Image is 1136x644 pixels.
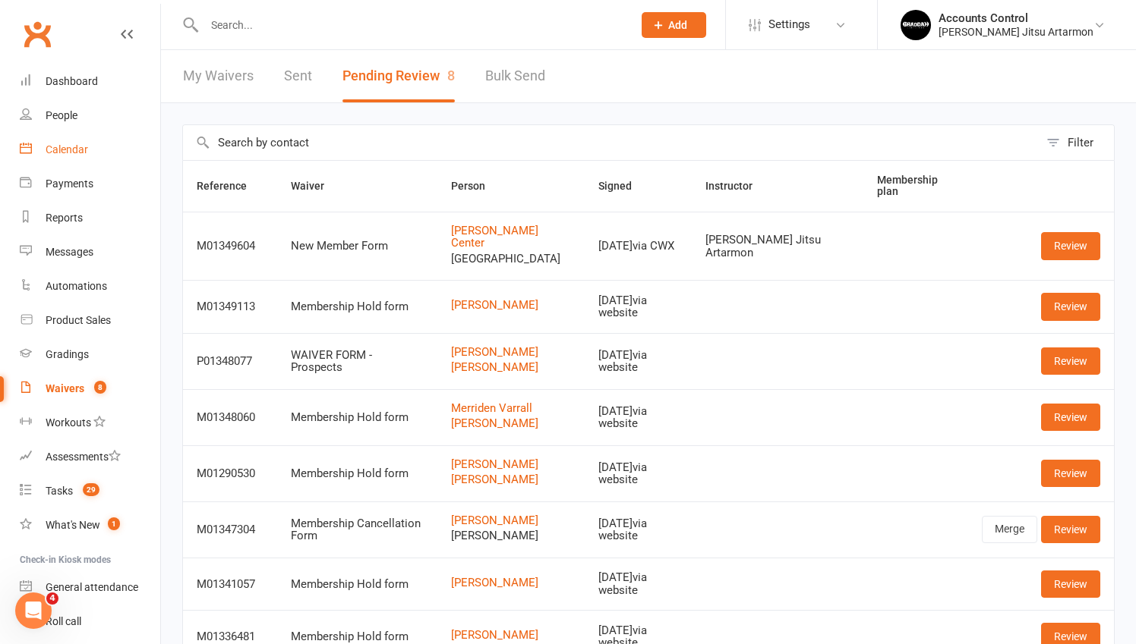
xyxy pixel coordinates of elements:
[46,416,91,429] div: Workouts
[451,402,571,415] a: Merriden Varrall
[901,10,931,40] img: thumb_image1701918351.png
[46,246,93,258] div: Messages
[982,516,1037,543] a: Merge
[598,180,648,192] span: Signed
[46,581,138,593] div: General attendance
[451,473,571,486] a: [PERSON_NAME]
[46,592,58,605] span: 4
[451,629,571,642] a: [PERSON_NAME]
[705,177,769,195] button: Instructor
[291,517,424,542] div: Membership Cancellation Form
[668,19,687,31] span: Add
[200,14,622,36] input: Search...
[1041,570,1100,598] a: Review
[284,50,312,102] a: Sent
[15,592,52,629] iframe: Intercom live chat
[183,50,254,102] a: My Waivers
[197,523,263,536] div: M01347304
[451,529,571,542] span: [PERSON_NAME]
[20,406,160,440] a: Workouts
[20,338,160,372] a: Gradings
[1039,125,1114,160] button: Filter
[1041,347,1100,375] a: Review
[20,508,160,542] a: What's New1
[20,372,160,406] a: Waivers 8
[46,485,73,497] div: Tasks
[46,109,77,121] div: People
[197,630,263,643] div: M01336481
[451,225,571,250] a: [PERSON_NAME] Center
[598,177,648,195] button: Signed
[768,8,810,42] span: Settings
[485,50,545,102] a: Bulk Send
[197,300,263,313] div: M01349113
[863,161,968,212] th: Membership plan
[598,405,678,430] div: [DATE] via website
[1068,134,1093,152] div: Filter
[598,349,678,374] div: [DATE] via website
[46,348,89,360] div: Gradings
[108,517,120,530] span: 1
[642,12,706,38] button: Add
[20,64,160,99] a: Dashboard
[939,11,1093,25] div: Accounts Control
[598,571,678,596] div: [DATE] via website
[183,125,1039,160] input: Search by contact
[20,133,160,167] a: Calendar
[1041,232,1100,259] a: Review
[20,167,160,201] a: Payments
[291,180,341,192] span: Waiver
[451,458,571,471] a: [PERSON_NAME]
[939,25,1093,39] div: [PERSON_NAME] Jitsu Artarmon
[197,180,263,192] span: Reference
[1041,293,1100,320] a: Review
[291,240,424,253] div: New Member Form
[46,519,100,531] div: What's New
[291,411,424,424] div: Membership Hold form
[1041,404,1100,431] a: Review
[20,440,160,474] a: Assessments
[18,15,56,53] a: Clubworx
[598,240,678,253] div: [DATE] via CWX
[451,299,571,312] a: [PERSON_NAME]
[451,177,502,195] button: Person
[197,355,263,368] div: P01348077
[451,514,571,527] a: [PERSON_NAME]
[20,235,160,269] a: Messages
[20,269,160,303] a: Automations
[451,180,502,192] span: Person
[46,382,84,394] div: Waivers
[20,605,160,639] a: Roll call
[46,615,81,627] div: Roll call
[598,294,678,319] div: [DATE] via website
[291,349,424,374] div: WAIVER FORM - Prospects
[1041,516,1100,543] a: Review
[46,280,107,292] div: Automations
[451,576,571,589] a: [PERSON_NAME]
[342,50,455,102] button: Pending Review8
[46,451,121,463] div: Assessments
[598,517,678,542] div: [DATE] via website
[46,314,111,326] div: Product Sales
[705,234,850,259] div: [PERSON_NAME] Jitsu Artarmon
[46,143,88,156] div: Calendar
[291,300,424,313] div: Membership Hold form
[20,570,160,605] a: General attendance kiosk mode
[20,99,160,133] a: People
[291,578,424,591] div: Membership Hold form
[197,177,263,195] button: Reference
[451,346,571,359] a: [PERSON_NAME]
[291,177,341,195] button: Waiver
[291,467,424,480] div: Membership Hold form
[94,381,106,394] span: 8
[451,417,571,430] a: [PERSON_NAME]
[197,240,263,253] div: M01349604
[451,361,571,374] a: [PERSON_NAME]
[197,467,263,480] div: M01290530
[291,630,424,643] div: Membership Hold form
[46,212,83,224] div: Reports
[83,483,99,496] span: 29
[20,201,160,235] a: Reports
[20,303,160,338] a: Product Sales
[46,75,98,87] div: Dashboard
